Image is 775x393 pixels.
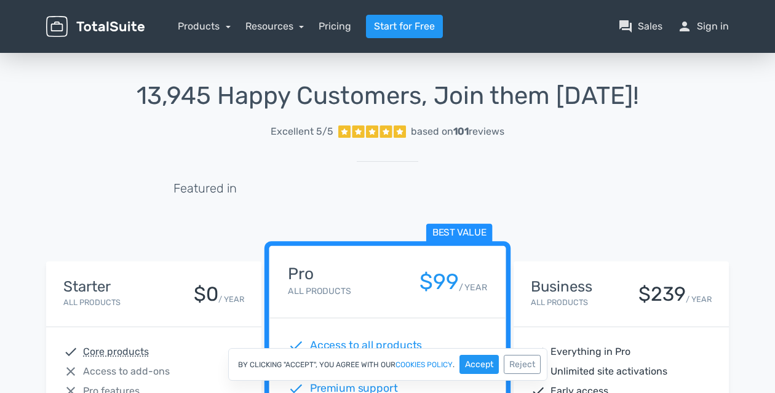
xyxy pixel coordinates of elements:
[245,20,304,32] a: Resources
[46,16,145,38] img: TotalSuite for WordPress
[504,355,541,374] button: Reject
[419,270,459,294] div: $99
[63,298,121,307] small: All Products
[63,344,78,359] span: check
[83,344,149,359] abbr: Core products
[228,348,547,381] div: By clicking "Accept", you agree with our .
[531,298,588,307] small: All Products
[288,286,351,296] small: All Products
[677,19,692,34] span: person
[395,361,453,368] a: cookies policy
[173,181,237,195] h5: Featured in
[459,281,487,294] small: / YEAR
[271,124,333,139] span: Excellent 5/5
[618,19,662,34] a: question_answerSales
[638,284,686,305] div: $239
[288,338,304,354] span: check
[319,19,351,34] a: Pricing
[218,293,244,305] small: / YEAR
[288,265,351,283] h4: Pro
[310,338,423,354] span: Access to all products
[459,355,499,374] button: Accept
[531,279,592,295] h4: Business
[550,344,630,359] span: Everything in Pro
[366,15,443,38] a: Start for Free
[46,82,729,109] h1: 13,945 Happy Customers, Join them [DATE]!
[411,124,504,139] div: based on reviews
[618,19,633,34] span: question_answer
[194,284,218,305] div: $0
[686,293,712,305] small: / YEAR
[46,119,729,144] a: Excellent 5/5 based on101reviews
[426,224,493,243] span: Best value
[677,19,729,34] a: personSign in
[178,20,231,32] a: Products
[453,125,469,137] strong: 101
[63,279,121,295] h4: Starter
[531,344,546,359] span: check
